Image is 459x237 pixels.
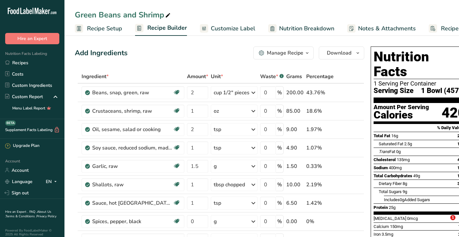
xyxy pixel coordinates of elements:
div: EN [46,178,59,185]
a: About Us . [5,210,51,219]
div: 200.00 [286,89,304,97]
div: Sauce, hot [GEOGRAPHIC_DATA], sriracha [92,199,173,207]
span: Calcium [374,224,389,229]
a: FAQ . [29,210,37,214]
a: Hire an Expert . [5,210,28,214]
div: 0.00 [286,218,304,225]
div: tsp [214,199,221,207]
div: 4.90 [286,144,304,152]
a: Notes & Attachments [347,21,416,36]
span: Dietary Fiber [379,181,402,186]
a: Privacy Policy [36,214,56,219]
div: Add Ingredients [75,48,128,58]
div: 6.50 [286,199,304,207]
button: Hire an Expert [5,33,59,44]
span: Cholesterol [374,157,396,162]
a: Recipe Setup [75,21,122,36]
div: Manage Recipe [267,49,303,57]
span: Ingredient [82,73,109,80]
span: Total Sugars [379,189,402,194]
span: 400mg [389,165,402,170]
span: 3.5mg [382,232,393,237]
button: Download [319,46,364,59]
iframe: Intercom live chat [437,215,453,231]
i: Trans [379,149,389,154]
div: tsp [214,144,221,152]
div: Soy sauce, reduced sodium, made from hydrolyzed vegetable protein [92,144,173,152]
div: 43.76% [306,89,334,97]
div: 85.00 [286,107,304,115]
span: Nutrition Breakdown [279,24,334,33]
span: 135mg [397,157,410,162]
div: Powered By FoodLabelMaker © 2025 All Rights Reserved [5,229,59,236]
span: 0g [396,149,401,154]
div: 1.42% [306,199,334,207]
span: Download [327,49,351,57]
div: Green Beans and Shrimp [75,9,172,21]
div: Upgrade Plan [5,143,39,149]
div: Oil, sesame, salad or cooking [92,126,173,133]
div: Shallots, raw [92,181,173,189]
span: Customize Label [211,24,255,33]
div: tbsp chopped [214,181,245,189]
div: tsp [214,126,221,133]
span: 1 [450,215,455,220]
div: Custom Report [5,93,43,100]
div: Calories [374,110,429,120]
div: 1.97% [306,126,334,133]
div: 9.00 [286,126,304,133]
span: Protein [374,205,388,210]
div: oz [214,107,219,115]
span: Notes & Attachments [358,24,416,33]
span: 0g [400,197,404,202]
div: 10.00 [286,181,304,189]
span: Sodium [374,165,388,170]
span: Saturated Fat [379,141,403,146]
div: Amount Per Serving [374,104,429,110]
span: [MEDICAL_DATA] [374,216,406,221]
div: Waste [260,73,284,80]
div: 0% [306,218,334,225]
span: Amount [187,73,208,80]
span: 9g [403,189,407,194]
span: Recipe Builder [147,24,187,32]
span: Serving Size [374,87,414,95]
span: Percentage [306,73,334,80]
div: 2.19% [306,181,334,189]
span: Iron [374,232,381,237]
div: Garlic, raw [92,162,173,170]
a: Terms & Conditions . [5,214,36,219]
div: g [214,218,217,225]
span: Recipe Setup [87,24,122,33]
div: 1.07% [306,144,334,152]
span: 8g [403,181,407,186]
a: Nutrition Breakdown [268,21,334,36]
span: Grams [286,73,302,80]
div: g [214,162,217,170]
span: 0mcg [407,216,418,221]
span: Total Carbohydrates [374,173,412,178]
div: Spices, pepper, black [92,218,173,225]
button: Manage Recipe [253,46,314,59]
a: Recipe Builder [135,21,187,36]
a: Language [5,176,33,187]
div: BETA [5,120,16,126]
span: 49g [413,173,420,178]
span: Includes Added Sugars [384,197,430,202]
div: Beans, snap, green, raw [92,89,173,97]
a: Customize Label [200,21,255,36]
span: 150mg [390,224,403,229]
span: Unit [211,73,223,80]
span: 2.5g [404,141,412,146]
div: 18.6% [306,107,334,115]
span: 16g [391,133,398,138]
span: 25g [389,205,396,210]
div: 0.33% [306,162,334,170]
span: Total Fat [374,133,390,138]
span: Fat [379,149,395,154]
div: Crustaceans, shrimp, raw [92,107,173,115]
div: cup 1/2" pieces [214,89,249,97]
div: 1.50 [286,162,304,170]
